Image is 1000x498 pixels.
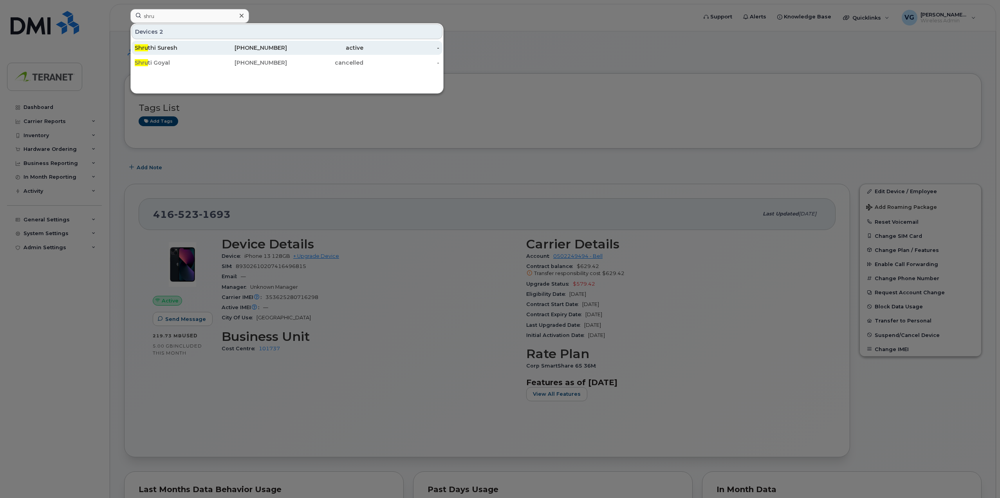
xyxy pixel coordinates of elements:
span: 2 [159,28,163,36]
span: Shru [135,44,148,51]
div: [PHONE_NUMBER] [211,44,287,52]
span: Shru [135,59,148,66]
div: Devices [132,24,442,39]
div: - [363,44,440,52]
a: Shruthi Suresh[PHONE_NUMBER]active- [132,41,442,55]
div: cancelled [287,59,363,67]
div: active [287,44,363,52]
div: [PHONE_NUMBER] [211,59,287,67]
div: thi Suresh [135,44,211,52]
div: ti Goyal [135,59,211,67]
a: Shruti Goyal[PHONE_NUMBER]cancelled- [132,56,442,70]
div: - [363,59,440,67]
